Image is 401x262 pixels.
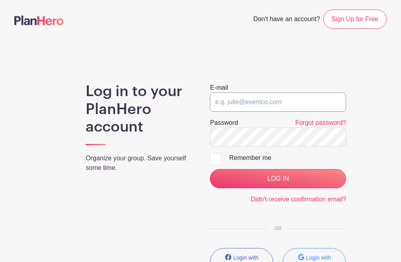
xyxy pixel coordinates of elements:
img: logo-507f7623f17ff9eddc593b1ce0a138ce2505c220e1c5a4e2b4648c50719b7d32.svg [14,16,64,25]
label: Password [210,118,238,128]
input: e.g. julie@eventco.com [210,93,346,112]
span: Don't have an account? [253,11,320,29]
a: Sign Up for Free [323,10,387,29]
a: Didn't receive confirmation email? [251,196,346,203]
span: OR [268,226,288,231]
p: Organize your group. Save yourself some time. [86,154,191,173]
a: Forgot password? [295,119,346,126]
h1: Log in to your PlanHero account [86,83,191,136]
label: E-mail [210,83,228,93]
input: LOG IN [210,169,346,188]
div: Remember me [229,153,346,163]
